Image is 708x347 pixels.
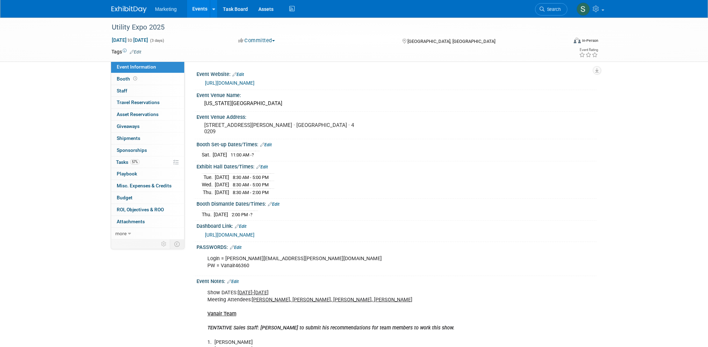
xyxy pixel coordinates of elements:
[268,202,279,207] a: Edit
[111,192,184,204] a: Budget
[115,231,127,236] span: more
[230,245,242,250] a: Edit
[577,2,590,16] img: Sara Tilden
[214,211,228,218] td: [DATE]
[197,221,597,230] div: Dashboard Link:
[256,165,268,169] a: Edit
[111,204,184,216] a: ROI, Objectives & ROO
[574,38,581,43] img: Format-Inperson.png
[127,37,133,43] span: to
[582,38,598,43] div: In-Person
[204,122,355,135] pre: [STREET_ADDRESS][PERSON_NAME] · [GEOGRAPHIC_DATA] · 40209
[197,276,597,285] div: Event Notes:
[111,48,141,55] td: Tags
[111,73,184,85] a: Booth
[215,173,229,181] td: [DATE]
[111,216,184,227] a: Attachments
[117,123,140,129] span: Giveaways
[111,109,184,120] a: Asset Reservations
[111,6,147,13] img: ExhibitDay
[213,151,227,159] td: [DATE]
[117,195,133,200] span: Budget
[197,199,597,208] div: Booth Dismantle Dates/Times:
[109,21,557,34] div: Utility Expo 2025
[207,311,236,317] b: Vanair Team
[526,37,598,47] div: Event Format
[117,99,160,105] span: Travel Reservations
[111,180,184,192] a: Misc. Expenses & Credits
[579,48,598,52] div: Event Rating
[233,175,269,180] span: 8:30 AM - 5:00 PM
[197,69,597,78] div: Event Website:
[236,37,278,44] button: Committed
[117,76,139,82] span: Booth
[111,156,184,168] a: Tasks57%
[130,50,141,54] a: Edit
[215,181,229,189] td: [DATE]
[202,173,215,181] td: Tue.
[117,219,145,224] span: Attachments
[111,228,184,239] a: more
[545,7,561,12] span: Search
[227,279,239,284] a: Edit
[117,88,127,94] span: Staff
[155,6,176,12] span: Marketing
[233,182,269,187] span: 8:30 AM - 5:00 PM
[197,139,597,148] div: Booth Set-up Dates/Times:
[215,188,229,196] td: [DATE]
[238,290,269,296] u: [DATE]-[DATE]
[260,142,272,147] a: Edit
[202,98,591,109] div: [US_STATE][GEOGRAPHIC_DATA]
[202,151,213,159] td: Sat.
[111,61,184,73] a: Event Information
[205,232,255,238] a: [URL][DOMAIN_NAME]
[117,207,164,212] span: ROI, Objectives & ROO
[111,85,184,97] a: Staff
[111,133,184,144] a: Shipments
[111,121,184,132] a: Giveaways
[197,161,597,171] div: Exhibit Hall Dates/Times:
[197,112,597,121] div: Event Venue Address:
[233,190,269,195] span: 8:30 AM - 2:00 PM
[116,159,140,165] span: Tasks
[197,90,597,99] div: Event Venue Name:
[170,239,185,249] td: Toggle Event Tabs
[205,80,255,86] a: [URL][DOMAIN_NAME]
[117,183,172,188] span: Misc. Expenses & Credits
[130,159,140,165] span: 57%
[197,242,597,251] div: PASSWORDS:
[202,252,519,273] div: Login = [PERSON_NAME][EMAIL_ADDRESS][PERSON_NAME][DOMAIN_NAME] PW = Vanair46360
[117,135,140,141] span: Shipments
[111,168,184,180] a: Playbook
[232,212,252,217] span: 2:00 PM -
[111,97,184,108] a: Travel Reservations
[207,325,455,331] b: TENTATIVE Sales Staff: [PERSON_NAME] to submit his recommendations for team members to work this ...
[232,72,244,77] a: Edit
[117,111,159,117] span: Asset Reservations
[202,188,215,196] td: Thu.
[158,239,170,249] td: Personalize Event Tab Strip
[535,3,567,15] a: Search
[202,181,215,189] td: Wed.
[111,37,148,43] span: [DATE] [DATE]
[252,152,254,158] span: ?
[231,152,254,158] span: 11:00 AM -
[149,38,164,43] span: (3 days)
[117,147,147,153] span: Sponsorships
[407,39,495,44] span: [GEOGRAPHIC_DATA], [GEOGRAPHIC_DATA]
[111,144,184,156] a: Sponsorships
[132,76,139,81] span: Booth not reserved yet
[235,224,246,229] a: Edit
[202,211,214,218] td: Thu.
[117,64,156,70] span: Event Information
[252,297,412,303] u: [PERSON_NAME], [PERSON_NAME], [PERSON_NAME], [PERSON_NAME]
[117,171,137,176] span: Playbook
[250,212,252,217] span: ?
